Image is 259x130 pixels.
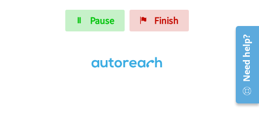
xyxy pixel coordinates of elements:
iframe: Resource Center [228,22,259,108]
span: Finish [154,14,179,27]
a: Pause [65,10,125,31]
span: Pause [90,14,114,27]
a: Finish [129,10,189,31]
img: Logo [87,31,168,69]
